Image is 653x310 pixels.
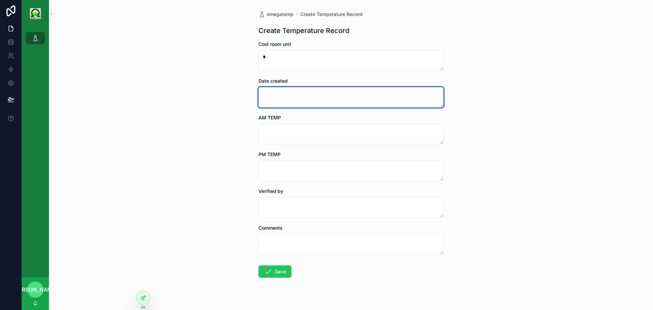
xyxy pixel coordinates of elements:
[258,225,283,231] span: Comments
[258,78,288,84] span: Date created
[258,26,349,35] h1: Create Temperature Record
[267,11,294,18] span: omegatemp
[300,11,363,18] a: Create Temperature Record
[22,27,49,53] div: scrollable content
[258,188,283,194] span: Verified by
[258,41,291,47] span: Cool room unit
[30,8,41,19] img: App logo
[258,265,291,278] button: Save
[258,151,281,157] span: PM TEMP
[258,115,281,120] span: AM TEMP
[258,11,294,18] a: omegatemp
[13,285,58,294] span: [PERSON_NAME]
